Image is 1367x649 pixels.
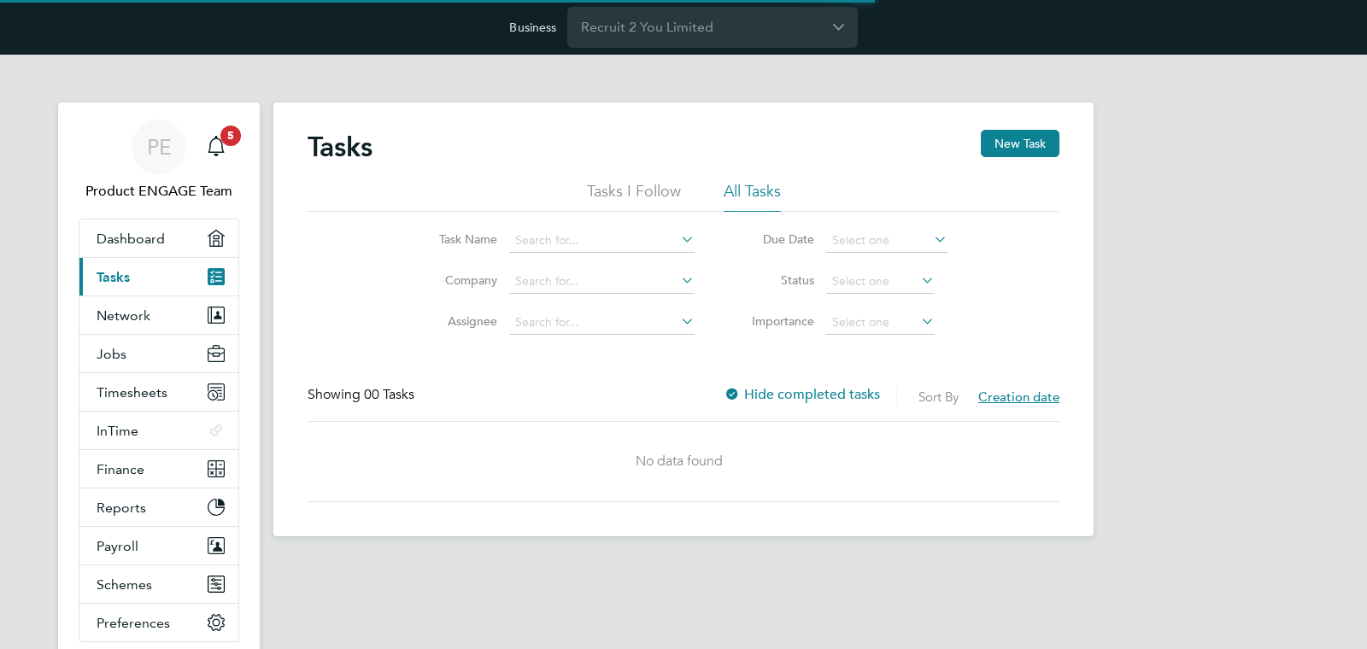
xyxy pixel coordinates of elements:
[220,126,241,146] span: 5
[97,615,170,631] span: Preferences
[79,335,238,372] button: Jobs
[826,270,935,294] input: Select one
[737,231,814,247] label: Due Date
[509,229,695,253] input: Search for...
[364,386,414,403] span: 00 Tasks
[79,181,239,202] span: Product ENGAGE Team
[199,120,233,174] a: 5
[97,231,165,247] span: Dashboard
[509,311,695,335] input: Search for...
[97,307,150,324] span: Network
[420,231,497,247] label: Task Name
[826,229,948,253] input: Select one
[308,386,418,404] div: Showing
[97,423,138,439] span: InTime
[97,384,167,401] span: Timesheets
[79,604,238,641] button: Preferences
[79,219,238,257] a: Dashboard
[79,296,238,334] button: Network
[587,181,681,212] li: Tasks I Follow
[79,120,239,202] a: PEProduct ENGAGE Team
[420,272,497,288] label: Company
[981,130,1059,157] button: New Task
[79,373,238,411] button: Timesheets
[308,453,1051,471] div: No data found
[737,272,814,288] label: Status
[79,258,238,295] a: Tasks
[97,500,146,516] span: Reports
[97,346,126,362] span: Jobs
[826,311,935,335] input: Select one
[79,412,238,449] button: InTime
[420,313,497,329] label: Assignee
[918,389,959,405] label: Sort By
[97,461,144,477] span: Finance
[79,527,238,564] button: Payroll
[79,450,238,488] button: Finance
[737,313,814,329] label: Importance
[79,565,238,603] button: Schemes
[724,181,781,212] li: All Tasks
[724,386,880,403] label: Hide completed tasks
[97,576,152,593] span: Schemes
[147,136,172,158] span: PE
[509,270,695,294] input: Search for...
[978,389,1059,405] span: Creation date
[97,269,130,285] span: Tasks
[509,20,556,35] label: Business
[97,538,138,554] span: Payroll
[79,488,238,526] button: Reports
[308,130,373,164] h2: Tasks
